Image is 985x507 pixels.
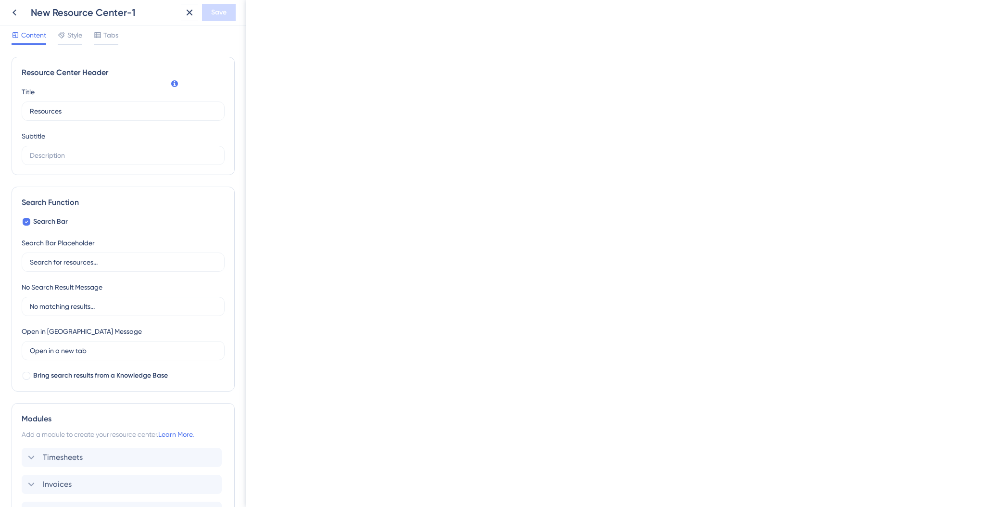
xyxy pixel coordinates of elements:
[22,197,225,208] div: Search Function
[30,106,216,116] input: Title
[22,431,158,438] span: Add a module to create your resource center.
[30,301,216,312] input: No matching results...
[103,29,118,41] span: Tabs
[22,413,225,425] div: Modules
[22,326,142,337] div: Open in [GEOGRAPHIC_DATA] Message
[22,86,35,98] div: Title
[202,4,236,21] button: Save
[22,475,225,494] div: Invoices
[22,281,102,293] div: No Search Result Message
[158,431,194,438] a: Learn More.
[211,7,227,18] span: Save
[33,370,168,381] span: Bring search results from a Knowledge Base
[31,6,177,19] div: New Resource Center-1
[22,448,225,467] div: Timesheets
[22,130,45,142] div: Subtitle
[30,150,216,161] input: Description
[22,237,95,249] div: Search Bar Placeholder
[43,452,83,463] span: Timesheets
[21,29,46,41] span: Content
[43,479,72,490] span: Invoices
[30,257,216,267] input: Search for resources...
[22,67,225,78] div: Resource Center Header
[30,345,216,356] input: Open in a new tab
[67,29,82,41] span: Style
[33,216,68,228] span: Search Bar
